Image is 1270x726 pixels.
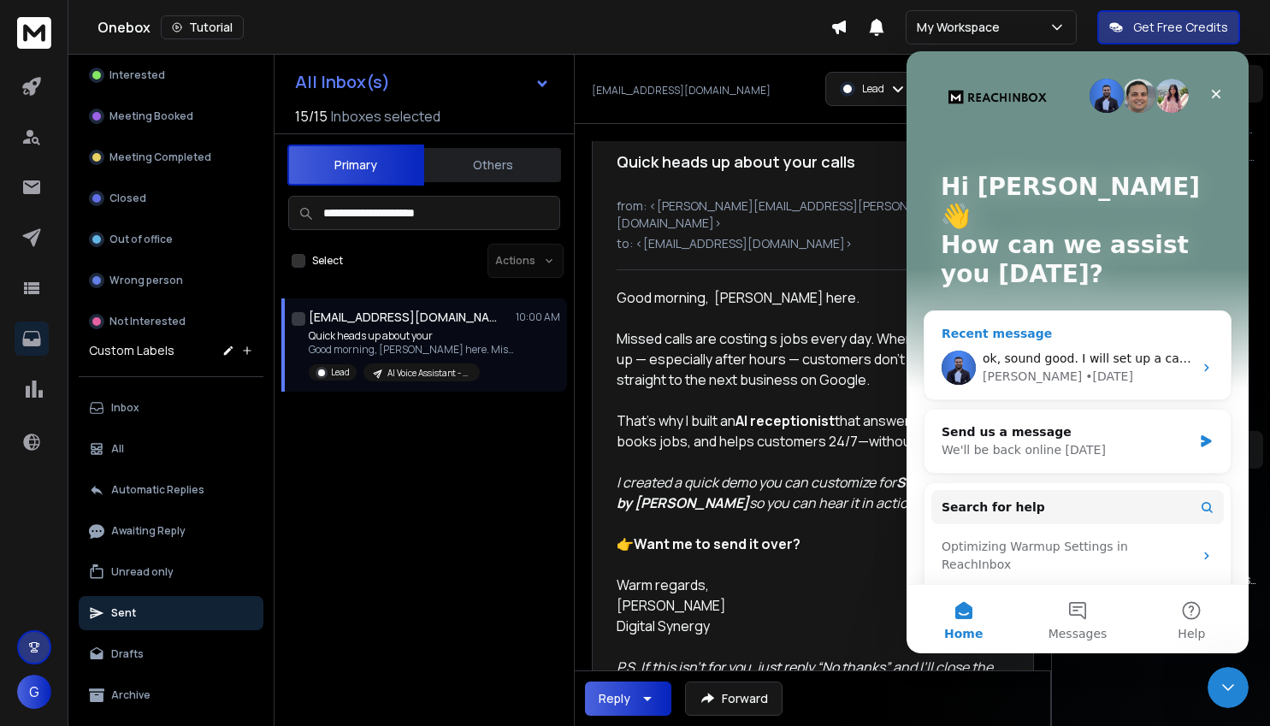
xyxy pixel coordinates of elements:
h1: Quick heads up about your calls [617,150,855,174]
div: [PERSON_NAME] [76,316,175,334]
strong: AI receptionist [735,411,835,430]
button: Messages [114,534,227,602]
span: Home [38,576,76,588]
button: Automatic Replies [79,473,263,507]
span: Messages [142,576,201,588]
span: ok, sound good. I will set up a call for [DATE]. thank you [76,300,411,314]
button: Meeting Booked [79,99,263,133]
p: All [111,442,124,456]
p: Lead [862,82,884,96]
button: All [79,432,263,466]
button: All Inbox(s) [281,65,564,99]
p: Unread only [111,565,174,579]
button: Get Free Credits [1097,10,1240,44]
em: I created a quick demo you can customize for so you can hear it in action. [617,473,996,512]
button: Search for help [25,439,317,473]
p: My Workspace [917,19,1007,36]
p: Lead [331,366,350,379]
button: Wrong person [79,263,263,298]
p: Not Interested [109,315,186,328]
span: Help [271,576,298,588]
p: from: <[PERSON_NAME][EMAIL_ADDRESS][PERSON_NAME][DOMAIN_NAME]> [617,198,1009,232]
button: Out of office [79,222,263,257]
div: • [DATE] [179,316,227,334]
button: Not Interested [79,304,263,339]
button: Archive [79,678,263,712]
div: Close [294,27,325,58]
p: Archive [111,688,151,702]
div: Missed calls are costing s jobs every day. When no one picks up — especially after hours — custom... [617,328,995,410]
p: 10:00 AM [516,310,560,324]
div: Reply [599,690,630,707]
iframe: Intercom live chat [907,51,1249,653]
button: G [17,675,51,709]
p: Good morning, [PERSON_NAME] here. Missed calls [309,343,514,357]
div: Send us a messageWe'll be back online [DATE] [17,357,325,422]
button: Primary [287,145,424,186]
div: Warm regards, [PERSON_NAME] Digital Synergy [617,575,995,657]
button: Drafts [79,637,263,671]
div: 👉 [617,534,995,575]
p: Get Free Credits [1133,19,1228,36]
div: Onebox [97,15,830,39]
div: Optimizing Warmup Settings in ReachInbox [35,487,286,522]
button: Awaiting Reply [79,514,263,548]
span: Search for help [35,447,139,465]
p: Meeting Booked [109,109,193,123]
div: Send us a message [35,372,286,390]
p: [EMAIL_ADDRESS][DOMAIN_NAME] [592,84,771,97]
p: Automatic Replies [111,483,204,497]
button: Help [228,534,342,602]
p: Out of office [109,233,173,246]
em: P.S. If this isn’t for you, just reply “No thanks” and I’ll close the loop. [617,658,995,697]
iframe: Intercom live chat [1208,667,1249,708]
button: Tutorial [161,15,244,39]
label: Select [312,254,343,268]
p: Meeting Completed [109,151,211,164]
p: Closed [109,192,146,205]
h3: Custom Labels [89,342,174,359]
button: Inbox [79,391,263,425]
p: Interested [109,68,165,82]
div: Optimizing Warmup Settings in ReachInbox [25,480,317,529]
button: Sent [79,596,263,630]
button: Others [424,146,561,184]
p: Drafts [111,647,144,661]
h1: All Inbox(s) [295,74,390,91]
button: Interested [79,58,263,92]
p: Inbox [111,401,139,415]
button: Reply [585,682,671,716]
span: 15 / 15 [295,106,328,127]
p: to: <[EMAIL_ADDRESS][DOMAIN_NAME]> [617,235,1009,252]
h1: [EMAIL_ADDRESS][DOMAIN_NAME] [309,309,497,326]
h3: Inboxes selected [331,106,440,127]
button: Meeting Completed [79,140,263,174]
p: Wrong person [109,274,183,287]
button: Unread only [79,555,263,589]
p: Awaiting Reply [111,524,186,538]
p: AI Voice Assistant - C1 [387,367,470,380]
strong: Want me to send it over? [634,534,800,553]
div: Good morning, [PERSON_NAME] here. [617,287,995,328]
div: That’s why I built an that answers every call, books jobs, and helps customers 24/7—without addin... [617,410,995,452]
div: We'll be back online [DATE] [35,390,286,408]
p: Sent [111,606,136,620]
button: Forward [685,682,783,716]
p: Quick heads up about your [309,329,514,343]
button: Closed [79,181,263,215]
